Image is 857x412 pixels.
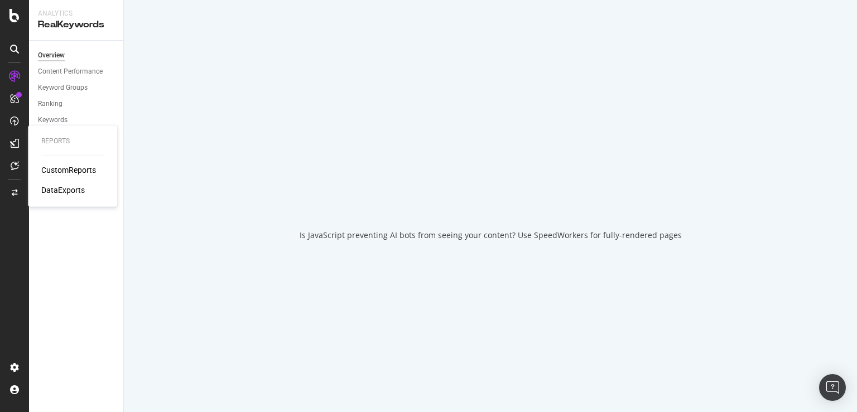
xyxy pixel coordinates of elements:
a: Ranking [38,98,115,110]
div: RealKeywords [38,18,114,31]
a: Keywords [38,114,115,126]
div: Keywords [38,114,68,126]
div: Ranking [38,98,62,110]
a: Overview [38,50,115,61]
div: Keyword Groups [38,82,88,94]
a: Keyword Groups [38,82,115,94]
div: animation [450,172,531,212]
div: Analytics [38,9,114,18]
div: Content Performance [38,66,103,77]
a: CustomReports [41,164,96,176]
div: Reports [41,137,104,146]
div: Open Intercom Messenger [819,374,846,401]
div: Overview [38,50,65,61]
div: Is JavaScript preventing AI bots from seeing your content? Use SpeedWorkers for fully-rendered pages [300,230,682,241]
a: Content Performance [38,66,115,77]
a: DataExports [41,185,85,196]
